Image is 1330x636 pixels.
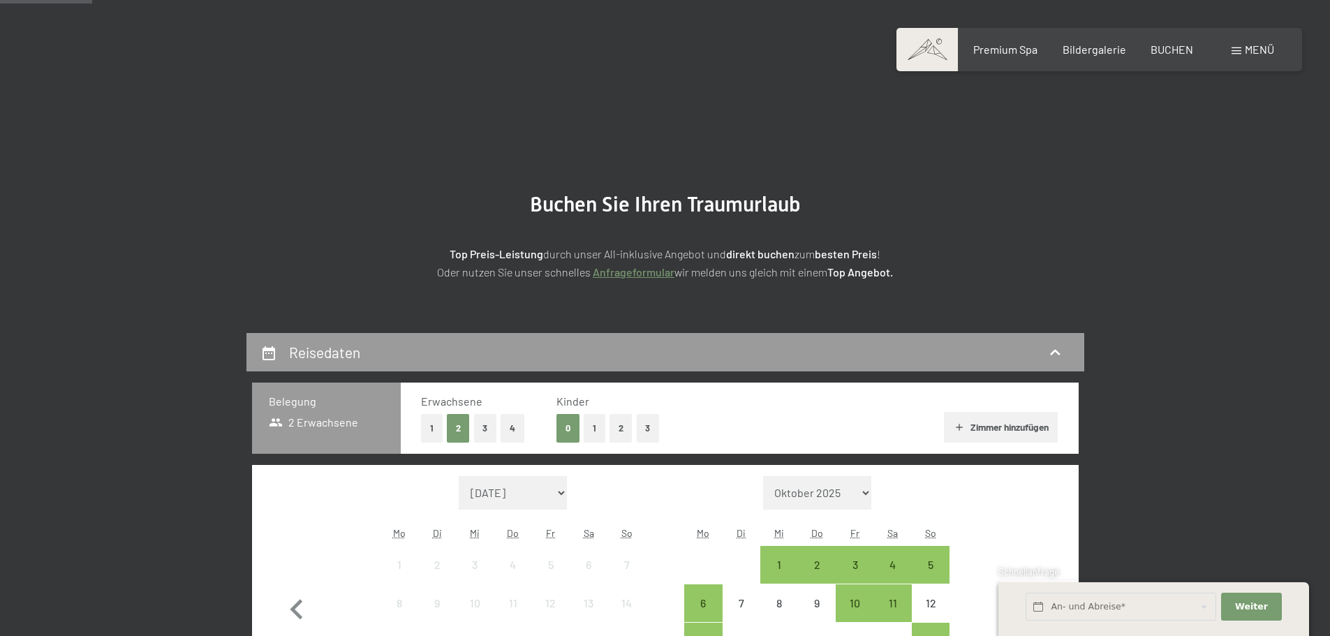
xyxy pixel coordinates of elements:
[609,414,633,443] button: 2
[815,247,877,260] strong: besten Preis
[289,343,360,361] h2: Reisedaten
[637,414,660,443] button: 3
[584,527,594,539] abbr: Samstag
[418,546,456,584] div: Anreise nicht möglich
[380,546,418,584] div: Anreise nicht möglich
[269,415,359,430] span: 2 Erwachsene
[447,414,470,443] button: 2
[798,546,836,584] div: Thu Oct 02 2025
[609,559,644,594] div: 7
[456,584,494,622] div: Anreise nicht möglich
[457,598,492,633] div: 10
[925,527,936,539] abbr: Sonntag
[811,527,823,539] abbr: Donnerstag
[593,265,674,279] a: Anfrageformular
[456,546,494,584] div: Anreise nicht möglich
[532,546,570,584] div: Anreise nicht möglich
[762,598,797,633] div: 8
[450,247,543,260] strong: Top Preis-Leistung
[774,527,784,539] abbr: Mittwoch
[532,546,570,584] div: Fri Sep 05 2025
[944,412,1058,443] button: Zimmer hinzufügen
[533,598,568,633] div: 12
[494,584,532,622] div: Anreise nicht möglich
[1151,43,1193,56] a: BUCHEN
[1235,600,1268,613] span: Weiter
[875,559,910,594] div: 4
[421,414,443,443] button: 1
[380,546,418,584] div: Mon Sep 01 2025
[621,527,633,539] abbr: Sonntag
[501,414,524,443] button: 4
[912,546,950,584] div: Sun Oct 05 2025
[530,192,801,216] span: Buchen Sie Ihren Traumurlaub
[546,527,555,539] abbr: Freitag
[697,527,709,539] abbr: Montag
[570,546,607,584] div: Anreise nicht möglich
[684,584,722,622] div: Mon Oct 06 2025
[570,584,607,622] div: Anreise nicht möglich
[609,598,644,633] div: 14
[418,584,456,622] div: Anreise nicht möglich
[973,43,1037,56] span: Premium Spa
[836,546,873,584] div: Anreise möglich
[874,584,912,622] div: Anreise möglich
[737,527,746,539] abbr: Dienstag
[421,394,482,408] span: Erwachsene
[875,598,910,633] div: 11
[760,546,798,584] div: Wed Oct 01 2025
[723,584,760,622] div: Tue Oct 07 2025
[836,584,873,622] div: Fri Oct 10 2025
[837,598,872,633] div: 10
[798,584,836,622] div: Thu Oct 09 2025
[684,584,722,622] div: Anreise möglich
[798,584,836,622] div: Anreise nicht möglich
[316,245,1014,281] p: durch unser All-inklusive Angebot und zum ! Oder nutzen Sie unser schnelles wir melden uns gleich...
[912,584,950,622] div: Anreise nicht möglich
[533,559,568,594] div: 5
[607,584,645,622] div: Sun Sep 14 2025
[837,559,872,594] div: 3
[799,598,834,633] div: 9
[571,598,606,633] div: 13
[556,394,589,408] span: Kinder
[496,598,531,633] div: 11
[913,559,948,594] div: 5
[1063,43,1126,56] span: Bildergalerie
[507,527,519,539] abbr: Donnerstag
[269,394,384,409] h3: Belegung
[799,559,834,594] div: 2
[532,584,570,622] div: Anreise nicht möglich
[607,546,645,584] div: Anreise nicht möglich
[874,584,912,622] div: Sat Oct 11 2025
[496,559,531,594] div: 4
[456,546,494,584] div: Wed Sep 03 2025
[556,414,579,443] button: 0
[456,584,494,622] div: Wed Sep 10 2025
[912,546,950,584] div: Anreise möglich
[913,598,948,633] div: 12
[382,559,417,594] div: 1
[474,414,497,443] button: 3
[494,584,532,622] div: Thu Sep 11 2025
[798,546,836,584] div: Anreise möglich
[724,598,759,633] div: 7
[760,584,798,622] div: Anreise nicht möglich
[420,598,455,633] div: 9
[433,527,442,539] abbr: Dienstag
[827,265,893,279] strong: Top Angebot.
[726,247,795,260] strong: direkt buchen
[457,559,492,594] div: 3
[1245,43,1274,56] span: Menü
[760,546,798,584] div: Anreise möglich
[887,527,898,539] abbr: Samstag
[382,598,417,633] div: 8
[723,584,760,622] div: Anreise nicht möglich
[760,584,798,622] div: Wed Oct 08 2025
[1221,593,1281,621] button: Weiter
[836,584,873,622] div: Anreise möglich
[998,566,1059,577] span: Schnellanfrage
[380,584,418,622] div: Anreise nicht möglich
[570,546,607,584] div: Sat Sep 06 2025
